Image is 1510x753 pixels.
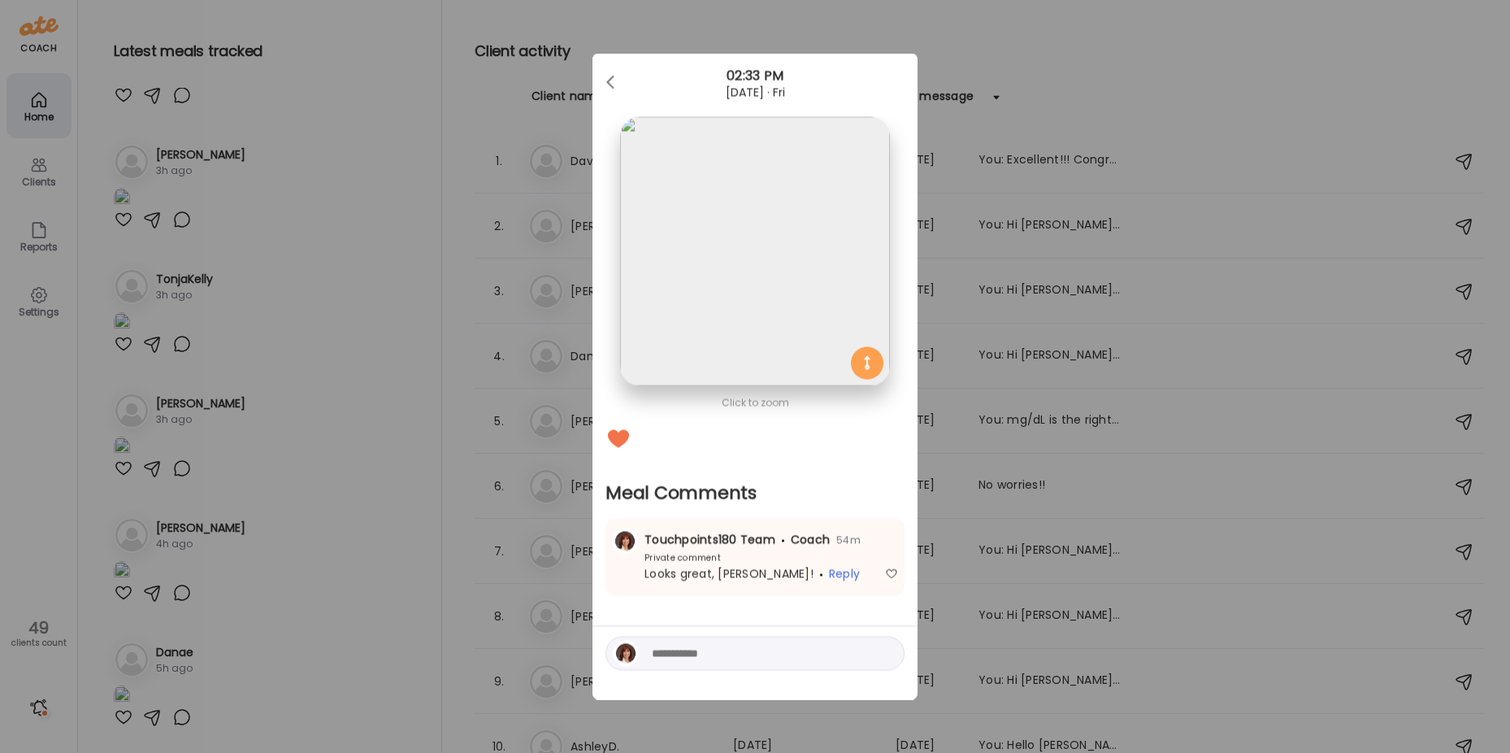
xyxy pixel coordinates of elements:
[592,86,918,99] div: [DATE] · Fri
[829,566,860,582] span: Reply
[614,530,636,553] img: avatars%2FVgMyOcVd4Yg9hlzjorsLrseI4Hn1
[830,533,861,547] span: 54m
[644,532,830,548] span: Touchpoints180 Team Coach
[644,566,814,582] span: Looks great, [PERSON_NAME]!
[592,67,918,86] div: 02:33 PM
[612,552,721,564] div: Private comment
[620,117,889,386] img: images%2Fh28tF6ozyeSEGWHCCSRnsdv3OBi2%2FE0WDDBqNt8SdDWyJpHFh%2F7TC2HmxbEPqL1HSjCGYO_1080
[614,642,637,665] img: avatars%2FVgMyOcVd4Yg9hlzjorsLrseI4Hn1
[605,481,905,506] h2: Meal Comments
[605,394,905,413] div: Click to zoom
